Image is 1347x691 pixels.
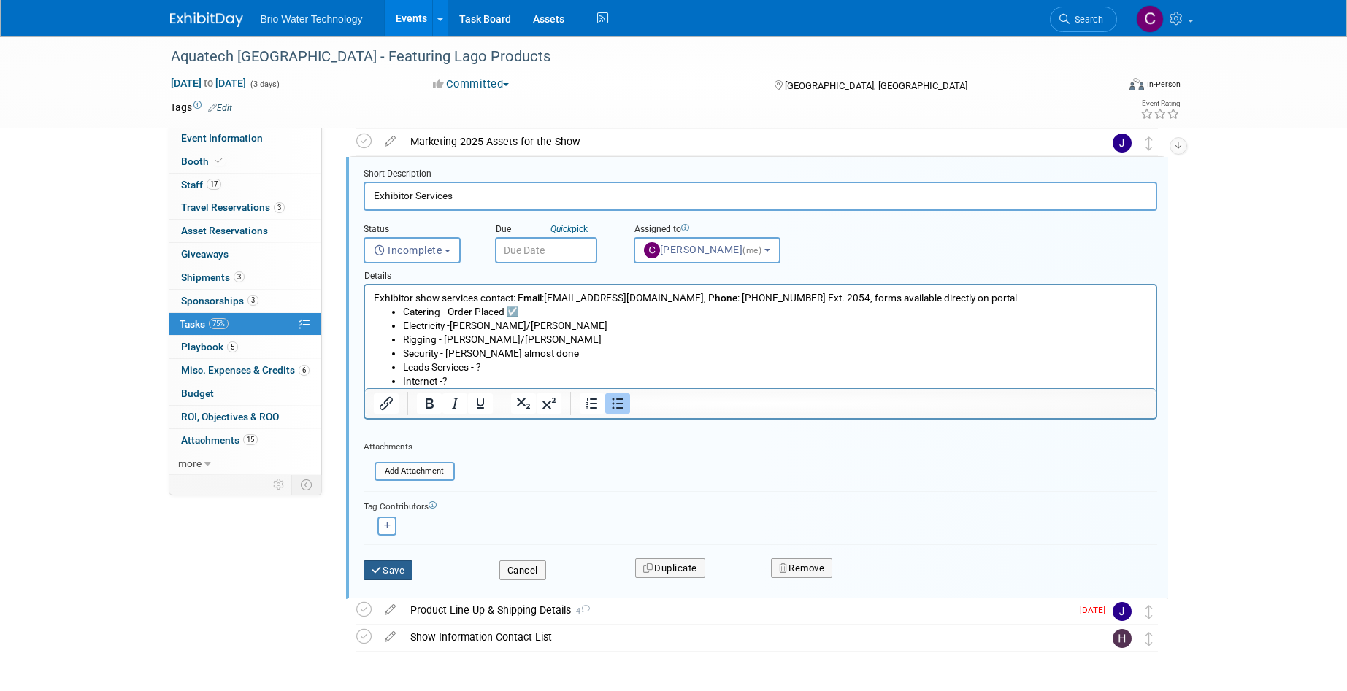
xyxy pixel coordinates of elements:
[291,475,321,494] td: Toggle Event Tabs
[181,225,268,236] span: Asset Reservations
[208,103,232,113] a: Edit
[377,630,403,644] a: edit
[169,127,321,150] a: Event Information
[170,12,243,27] img: ExhibitDay
[169,243,321,266] a: Giveaways
[1140,100,1180,107] div: Event Rating
[1080,605,1113,615] span: [DATE]
[350,7,372,18] b: hone
[634,237,780,263] button: [PERSON_NAME](me)
[170,100,232,115] td: Tags
[227,341,238,352] span: 5
[537,393,561,414] button: Superscript
[605,393,630,414] button: Bullet list
[364,560,413,581] button: Save
[571,606,590,616] span: 4
[634,223,816,237] div: Assigned to
[299,365,310,376] span: 6
[364,498,1157,513] div: Tag Contributors
[1129,78,1144,90] img: Format-Inperson.png
[550,224,572,234] i: Quick
[742,245,761,255] span: (me)
[247,295,258,306] span: 3
[181,201,285,213] span: Travel Reservations
[442,393,467,414] button: Italic
[209,318,229,329] span: 75%
[495,237,597,263] input: Due Date
[169,196,321,219] a: Travel Reservations3
[468,393,493,414] button: Underline
[364,237,461,263] button: Incomplete
[180,318,229,330] span: Tasks
[181,364,310,376] span: Misc. Expenses & Credits
[365,285,1156,388] iframe: Rich Text Area
[417,393,442,414] button: Bold
[1146,79,1181,90] div: In-Person
[274,202,285,213] span: 3
[1145,632,1153,646] i: Move task
[511,393,536,414] button: Subscript
[8,6,783,104] body: Rich Text Area. Press ALT-0 for help.
[169,336,321,358] a: Playbook5
[644,244,764,255] span: [PERSON_NAME]
[428,77,515,92] button: Committed
[215,157,223,165] i: Booth reservation complete
[181,155,226,167] span: Booth
[169,429,321,452] a: Attachments15
[166,44,1095,70] div: Aquatech [GEOGRAPHIC_DATA] - Featuring Lago Products
[38,20,783,34] li: Catering - Order Placed ☑️
[38,61,783,75] li: Security - [PERSON_NAME] almost done
[234,271,245,282] span: 3
[548,223,591,235] a: Quickpick
[202,77,215,89] span: to
[364,168,1157,182] div: Short Description
[181,387,214,399] span: Budget
[9,6,783,20] p: Exhibitor show services contact: E :[EMAIL_ADDRESS][DOMAIN_NAME], P : [PHONE_NUMBER] Ext. 2054, f...
[169,174,321,196] a: Staff17
[178,458,202,469] span: more
[364,441,455,453] div: Attachments
[771,558,833,579] button: Remove
[170,77,247,90] span: [DATE] [DATE]
[181,411,279,422] span: ROI, Objectives & ROO
[207,179,221,190] span: 17
[169,406,321,428] a: ROI, Objectives & ROO
[181,434,258,446] span: Attachments
[635,558,705,579] button: Duplicate
[181,271,245,283] span: Shipments
[169,382,321,405] a: Budget
[1145,136,1153,150] i: Move task
[181,179,221,190] span: Staff
[403,598,1071,622] div: Product Line Up & Shipping Details
[403,625,1083,649] div: Show Information Contact List
[364,182,1157,210] input: Name of task or a short description
[1070,14,1103,25] span: Search
[169,290,321,312] a: Sponsorships3
[377,135,403,148] a: edit
[243,434,258,445] span: 15
[785,80,967,91] span: [GEOGRAPHIC_DATA], [GEOGRAPHIC_DATA]
[1113,602,1132,621] img: James Kang
[377,603,403,617] a: edit
[580,393,605,414] button: Numbered list
[374,244,442,256] span: Incomplete
[403,129,1083,154] div: Marketing 2025 Assets for the Show
[158,7,177,18] b: mail
[38,47,783,61] li: Rigging - [PERSON_NAME]/[PERSON_NAME]
[169,359,321,382] a: Misc. Expenses & Credits6
[38,34,783,47] li: Electricity -[PERSON_NAME]/[PERSON_NAME]
[364,263,1157,284] div: Details
[38,89,783,103] li: Internet -?
[38,75,783,89] li: Leads Services - ?
[169,452,321,475] a: more
[495,223,612,237] div: Due
[1050,7,1117,32] a: Search
[1145,605,1153,619] i: Move task
[169,220,321,242] a: Asset Reservations
[181,341,238,352] span: Playbook
[181,132,263,144] span: Event Information
[499,560,546,581] button: Cancel
[249,80,280,89] span: (3 days)
[169,313,321,336] a: Tasks75%
[261,13,363,25] span: Brio Water Technology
